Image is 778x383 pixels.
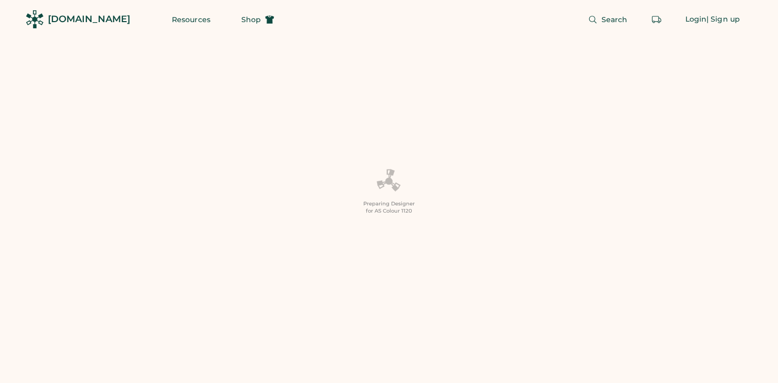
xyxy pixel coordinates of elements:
[48,13,130,26] div: [DOMAIN_NAME]
[229,9,287,30] button: Shop
[602,16,628,23] span: Search
[363,200,415,215] div: Preparing Designer for AS Colour 1120
[26,10,44,28] img: Rendered Logo - Screens
[646,9,667,30] button: Retrieve an order
[241,16,261,23] span: Shop
[377,168,401,194] img: Platens-Black-Loader-Spin-rich%20black.webp
[576,9,640,30] button: Search
[685,14,707,25] div: Login
[160,9,223,30] button: Resources
[706,14,740,25] div: | Sign up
